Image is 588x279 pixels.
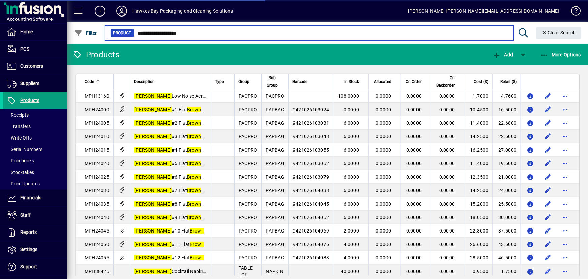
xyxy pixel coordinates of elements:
[344,228,359,234] span: 2.0000
[560,91,571,101] button: More options
[439,201,455,207] span: 0.0000
[73,27,99,39] button: Filter
[492,103,521,116] td: 16.5000
[266,255,285,260] span: PAPBAG
[85,255,109,260] span: MPH24055
[293,147,329,153] span: 9421026103055
[20,46,29,52] span: POS
[492,170,521,184] td: 21.0000
[85,188,109,193] span: MPH24030
[344,147,359,153] span: 6.0000
[239,120,257,126] span: PACPRO
[406,269,422,274] span: 0.0000
[239,242,257,247] span: PACPRO
[376,215,391,220] span: 0.0000
[187,134,201,139] em: Brown
[7,135,32,141] span: Write Offs
[187,215,201,220] em: Brown
[376,188,391,193] span: 0.0000
[266,74,279,89] span: Sub Group
[239,255,257,260] span: PACPRO
[20,81,39,86] span: Suppliers
[266,269,284,274] span: NAPKIN
[492,184,521,197] td: 24.0000
[538,49,583,61] button: More Options
[293,215,329,220] span: 9421026104052
[134,161,267,166] span: #5 Flat Paper Bag 235x270mm 500pk
[293,188,329,193] span: 9421026104038
[239,188,257,193] span: PACPRO
[464,170,492,184] td: 12.3500
[7,124,31,129] span: Transfers
[376,255,391,260] span: 0.0000
[266,134,285,139] span: PAPBAG
[293,107,329,112] span: 9421026103024
[376,174,391,180] span: 0.0000
[344,215,359,220] span: 6.0000
[20,247,37,252] span: Settings
[439,161,455,166] span: 0.0000
[3,41,67,58] a: POS
[376,269,391,274] span: 0.0000
[543,266,553,277] button: Edit
[464,238,492,251] td: 26.6000
[239,174,257,180] span: PACPRO
[134,255,270,260] span: #12 Flat Paper Bag 305x460mm 500pk
[560,198,571,209] button: More options
[464,224,492,238] td: 22.8000
[408,6,559,17] div: [PERSON_NAME] [PERSON_NAME][EMAIL_ADDRESS][DOMAIN_NAME]
[85,93,109,99] span: MPH13160
[266,93,285,99] span: PACPRO
[7,147,42,152] span: Serial Numbers
[187,107,201,112] em: Brown
[293,201,329,207] span: 9421026104045
[134,174,267,180] span: #6 Flat Paper Bag 235x300mm 500pk
[239,228,257,234] span: PACPRO
[500,78,517,85] span: Retail ($)
[85,147,109,153] span: MPH24015
[560,172,571,182] button: More options
[113,30,131,36] span: Product
[406,215,422,220] span: 0.0000
[85,134,109,139] span: MPH24010
[492,116,521,130] td: 22.6800
[215,78,224,85] span: Type
[435,74,455,89] span: On Backorder
[266,161,285,166] span: PAPBAG
[560,158,571,169] button: More options
[344,107,359,112] span: 0.0000
[134,147,172,153] em: [PERSON_NAME]
[560,252,571,263] button: More options
[491,49,515,61] button: Add
[190,255,204,260] em: Brown
[338,93,359,99] span: 108.0000
[239,265,253,277] span: TABLE TOP
[406,147,422,153] span: 0.0000
[266,228,285,234] span: PAPBAG
[134,201,267,207] span: #8 Flat Paper Bag 255x330mm 500pk
[85,215,109,220] span: MPH24040
[3,258,67,275] a: Support
[439,174,455,180] span: 0.0000
[543,185,553,196] button: Edit
[344,78,359,85] span: In Stock
[85,269,109,274] span: MPH38425
[134,93,172,99] em: [PERSON_NAME]
[20,195,41,200] span: Financials
[3,144,67,155] a: Serial Numbers
[85,78,94,85] span: Code
[134,255,172,260] em: [PERSON_NAME]
[239,78,250,85] span: Group
[439,215,455,220] span: 0.0000
[439,188,455,193] span: 0.0000
[406,93,422,99] span: 0.0000
[134,134,172,139] em: [PERSON_NAME]
[543,225,553,236] button: Edit
[376,161,391,166] span: 0.0000
[293,255,329,260] span: 9421026104083
[373,78,397,85] div: Allocated
[406,201,422,207] span: 0.0000
[85,107,109,112] span: MPH24000
[492,89,521,103] td: 4.7600
[3,109,67,121] a: Receipts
